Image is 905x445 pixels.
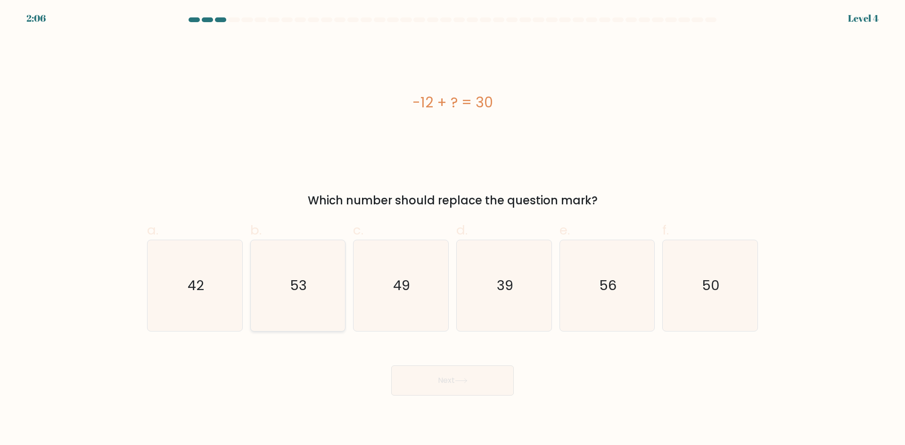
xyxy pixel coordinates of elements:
div: -12 + ? = 30 [147,92,758,113]
text: 39 [497,276,513,295]
div: Which number should replace the question mark? [153,192,752,209]
text: 53 [290,276,307,295]
div: Level 4 [848,11,879,25]
span: f. [662,221,669,239]
text: 42 [188,276,204,295]
text: 56 [599,276,617,295]
text: 49 [394,276,411,295]
span: e. [559,221,570,239]
text: 50 [702,276,720,295]
span: a. [147,221,158,239]
span: d. [456,221,468,239]
button: Next [391,365,514,396]
div: 2:06 [26,11,46,25]
span: b. [250,221,262,239]
span: c. [353,221,363,239]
